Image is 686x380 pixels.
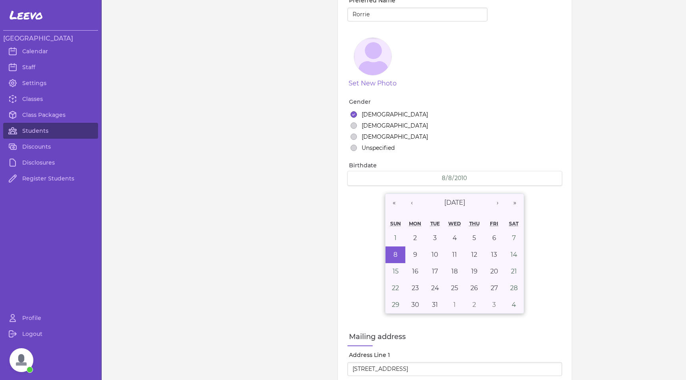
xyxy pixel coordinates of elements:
button: August 17, 2010 [425,263,445,280]
button: August 6, 2010 [484,230,504,246]
button: September 1, 2010 [445,297,464,313]
button: August 28, 2010 [504,280,524,297]
button: August 15, 2010 [385,263,405,280]
button: September 3, 2010 [484,297,504,313]
abbr: Thursday [469,221,480,227]
button: August 22, 2010 [385,280,405,297]
abbr: Monday [409,221,421,227]
button: « [385,194,403,211]
button: August 21, 2010 [504,263,524,280]
abbr: August 9, 2010 [413,251,417,258]
button: ‹ [403,194,420,211]
abbr: August 14, 2010 [511,251,517,258]
abbr: August 22, 2010 [392,284,399,292]
label: Mailing address [349,331,562,342]
button: August 31, 2010 [425,297,445,313]
abbr: August 23, 2010 [412,284,419,292]
abbr: August 27, 2010 [491,284,498,292]
button: September 2, 2010 [464,297,484,313]
abbr: August 12, 2010 [471,251,477,258]
button: August 25, 2010 [445,280,464,297]
abbr: August 24, 2010 [431,284,439,292]
button: August 29, 2010 [385,297,405,313]
label: Unspecified [362,144,395,152]
abbr: September 3, 2010 [492,301,496,308]
input: DD [448,174,452,182]
button: Set New Photo [349,79,397,88]
abbr: August 10, 2010 [432,251,438,258]
abbr: August 7, 2010 [512,234,516,242]
input: Start typing your address... [347,362,562,376]
abbr: August 11, 2010 [452,251,457,258]
button: August 10, 2010 [425,246,445,263]
button: August 20, 2010 [484,263,504,280]
a: Calendar [3,43,98,59]
span: / [452,174,454,182]
abbr: Saturday [509,221,518,227]
h3: [GEOGRAPHIC_DATA] [3,34,98,43]
button: August 14, 2010 [504,246,524,263]
input: YYYY [454,174,468,182]
abbr: August 8, 2010 [393,251,397,258]
abbr: August 21, 2010 [511,268,517,275]
span: Leevo [10,8,43,22]
button: August 7, 2010 [504,230,524,246]
button: August 11, 2010 [445,246,464,263]
button: August 30, 2010 [405,297,425,313]
button: August 24, 2010 [425,280,445,297]
abbr: August 2, 2010 [413,234,417,242]
abbr: August 5, 2010 [472,234,476,242]
button: » [506,194,524,211]
a: Class Packages [3,107,98,123]
a: Settings [3,75,98,91]
button: August 19, 2010 [464,263,484,280]
abbr: Wednesday [448,221,461,227]
abbr: August 17, 2010 [432,268,438,275]
abbr: August 25, 2010 [451,284,458,292]
abbr: Friday [490,221,498,227]
abbr: Sunday [390,221,401,227]
abbr: August 6, 2010 [492,234,496,242]
button: September 4, 2010 [504,297,524,313]
button: August 12, 2010 [464,246,484,263]
button: August 2, 2010 [405,230,425,246]
abbr: September 4, 2010 [512,301,516,308]
abbr: August 3, 2010 [433,234,437,242]
button: August 8, 2010 [385,246,405,263]
label: Address Line 1 [349,351,562,359]
button: August 4, 2010 [445,230,464,246]
button: August 27, 2010 [484,280,504,297]
span: [DATE] [444,199,465,206]
abbr: August 4, 2010 [453,234,457,242]
abbr: August 19, 2010 [471,268,478,275]
button: August 23, 2010 [405,280,425,297]
abbr: Tuesday [430,221,440,227]
button: August 1, 2010 [385,230,405,246]
button: August 9, 2010 [405,246,425,263]
abbr: August 16, 2010 [412,268,418,275]
button: August 26, 2010 [464,280,484,297]
abbr: August 13, 2010 [491,251,497,258]
a: Open chat [10,348,33,372]
a: Classes [3,91,98,107]
a: Discounts [3,139,98,155]
abbr: August 15, 2010 [393,268,399,275]
abbr: September 1, 2010 [453,301,456,308]
abbr: August 26, 2010 [470,284,478,292]
button: August 16, 2010 [405,263,425,280]
button: August 18, 2010 [445,263,464,280]
a: Disclosures [3,155,98,171]
abbr: August 28, 2010 [510,284,518,292]
button: August 13, 2010 [484,246,504,263]
button: [DATE] [420,194,489,211]
label: [DEMOGRAPHIC_DATA] [362,122,428,130]
a: Profile [3,310,98,326]
label: [DEMOGRAPHIC_DATA] [362,133,428,141]
a: Students [3,123,98,139]
abbr: August 30, 2010 [411,301,419,308]
button: › [489,194,506,211]
abbr: August 1, 2010 [394,234,397,242]
button: August 5, 2010 [464,230,484,246]
a: Logout [3,326,98,342]
span: / [446,174,448,182]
